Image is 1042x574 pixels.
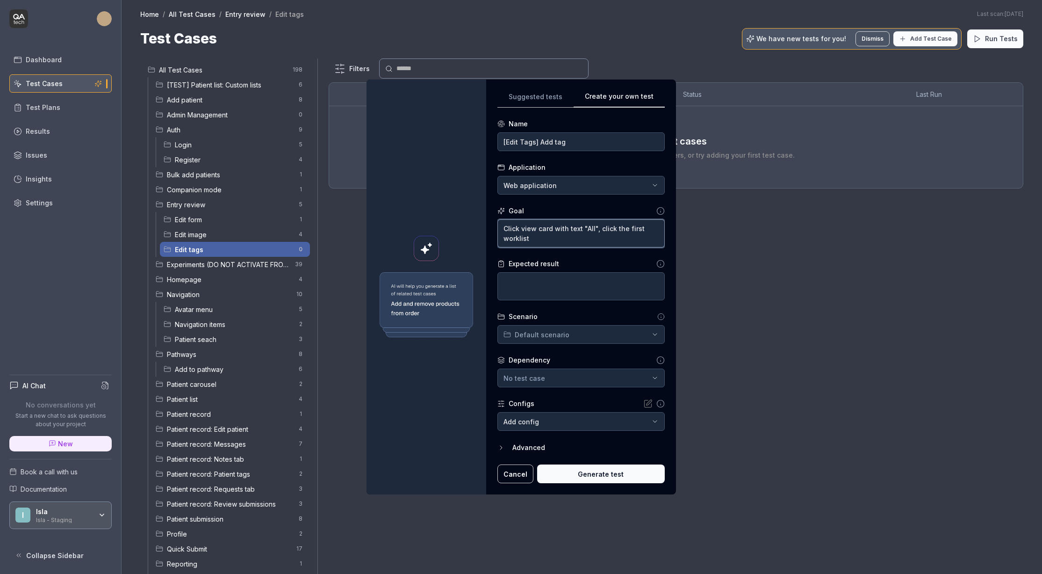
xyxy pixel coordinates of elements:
[537,465,665,483] button: Generate test
[509,119,528,129] div: Name
[574,91,665,108] button: Create your own test
[497,369,665,387] button: No test case
[503,374,545,382] span: No test case
[512,442,665,453] div: Advanced
[378,271,475,340] img: Generate a test using AI
[497,325,665,344] button: Default scenario
[497,176,665,195] button: Web application
[509,206,524,216] div: Goal
[497,465,533,483] button: Cancel
[503,181,557,190] span: Web application
[497,91,574,108] button: Suggested tests
[509,399,534,408] div: Configs
[509,355,550,365] div: Dependency
[509,312,538,321] div: Scenario
[503,330,569,340] div: Default scenario
[509,162,546,172] div: Application
[509,259,559,269] div: Expected result
[497,442,665,453] button: Advanced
